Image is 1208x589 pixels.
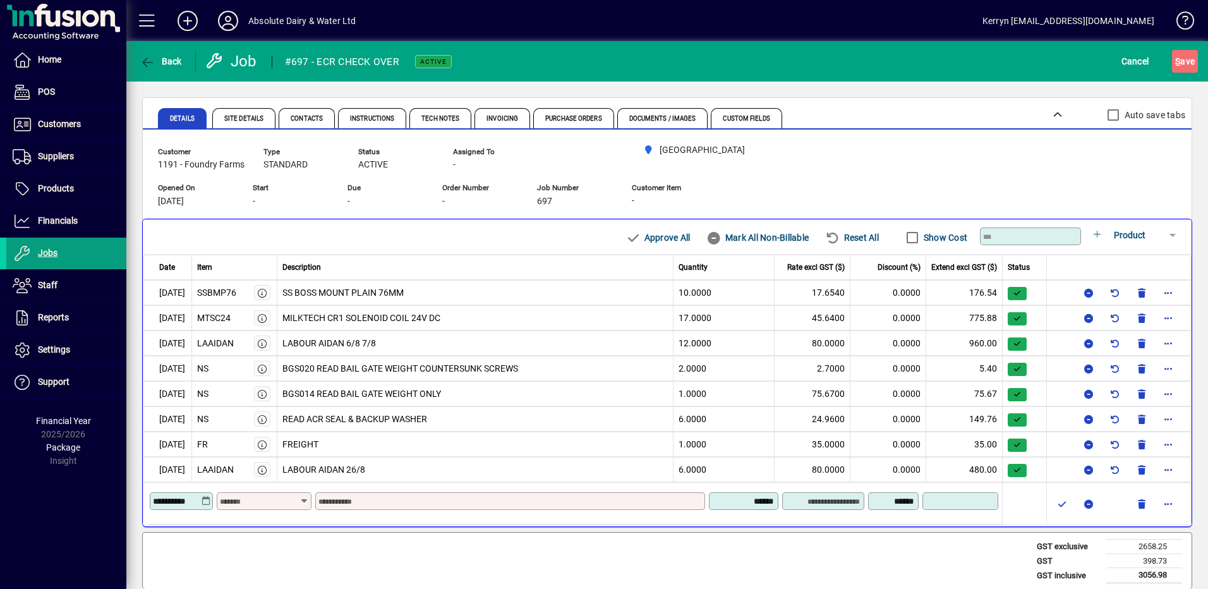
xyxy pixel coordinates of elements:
[825,228,879,248] span: Reset All
[926,280,1003,305] td: 176.54
[673,280,775,305] td: 10.0000
[775,280,850,305] td: 17.6540
[926,305,1003,331] td: 775.88
[158,184,234,192] span: Opened On
[6,334,126,366] a: Settings
[775,457,850,482] td: 80.0000
[926,457,1003,482] td: 480.00
[1118,50,1152,73] button: Cancel
[1175,51,1195,71] span: ave
[263,148,339,156] span: Type
[282,262,321,273] span: Description
[982,11,1154,31] div: Kerryn [EMAIL_ADDRESS][DOMAIN_NAME]
[253,184,329,192] span: Start
[277,280,674,305] td: SS BOSS MOUNT PLAIN 76MM
[1106,540,1182,554] td: 2658.25
[358,148,434,156] span: Status
[701,226,814,249] button: Mark All Non-Billable
[197,438,208,451] div: FR
[277,457,674,482] td: LABOUR AIDAN 26/8
[6,270,126,301] a: Staff
[6,367,126,398] a: Support
[850,305,926,331] td: 0.0000
[537,197,552,207] span: 697
[38,216,78,226] span: Financials
[1030,568,1106,583] td: GST inclusive
[673,305,775,331] td: 17.0000
[706,228,809,248] span: Mark All Non-Billable
[248,11,356,31] div: Absolute Dairy & Water Ltd
[38,151,74,161] span: Suppliers
[6,141,126,173] a: Suppliers
[197,337,234,350] div: LAAIDAN
[1158,384,1178,404] button: More options
[38,377,69,387] span: Support
[679,262,708,273] span: Quantity
[850,406,926,432] td: 0.0000
[197,312,231,325] div: MTSC24
[1122,109,1186,121] label: Auto save tabs
[347,184,423,192] span: Due
[673,381,775,406] td: 1.0000
[1158,434,1178,454] button: More options
[136,50,185,73] button: Back
[775,381,850,406] td: 75.6700
[1158,282,1178,303] button: More options
[775,356,850,381] td: 2.7000
[197,262,212,273] span: Item
[277,381,674,406] td: BGS014 READ BAIL GATE WEIGHT ONLY
[347,197,350,207] span: -
[926,381,1003,406] td: 75.67
[420,58,447,66] span: Active
[878,262,921,273] span: Discount (%)
[787,262,845,273] span: Rate excl GST ($)
[723,116,770,122] span: Custom Fields
[775,432,850,457] td: 35.0000
[850,331,926,356] td: 0.0000
[38,119,81,129] span: Customers
[673,356,775,381] td: 2.0000
[38,87,55,97] span: POS
[6,205,126,237] a: Financials
[1175,56,1180,66] span: S
[850,457,926,482] td: 0.0000
[36,416,91,426] span: Financial Year
[143,331,192,356] td: [DATE]
[926,406,1003,432] td: 149.76
[6,109,126,140] a: Customers
[820,226,884,249] button: Reset All
[1030,540,1106,554] td: GST exclusive
[6,173,126,205] a: Products
[197,413,208,426] div: NS
[673,331,775,356] td: 12.0000
[143,406,192,432] td: [DATE]
[625,228,690,248] span: Approve All
[1167,3,1192,44] a: Knowledge Base
[38,280,57,290] span: Staff
[421,116,459,122] span: Tech Notes
[140,56,182,66] span: Back
[285,52,399,72] div: #697 - ECR CHECK OVER
[673,432,775,457] td: 1.0000
[291,116,323,122] span: Contacts
[197,362,208,375] div: NS
[1008,262,1030,273] span: Status
[38,54,61,64] span: Home
[263,160,308,170] span: STANDARD
[158,148,245,156] span: Customer
[6,76,126,108] a: POS
[170,116,195,122] span: Details
[545,116,602,122] span: Purchase Orders
[224,116,263,122] span: Site Details
[38,312,69,322] span: Reports
[926,432,1003,457] td: 35.00
[632,184,737,192] span: Customer Item
[453,160,456,170] span: -
[629,116,696,122] span: Documents / Images
[143,457,192,482] td: [DATE]
[673,406,775,432] td: 6.0000
[453,148,529,156] span: Assigned To
[205,51,259,71] div: Job
[537,184,613,192] span: Job Number
[277,432,674,457] td: FREIGHT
